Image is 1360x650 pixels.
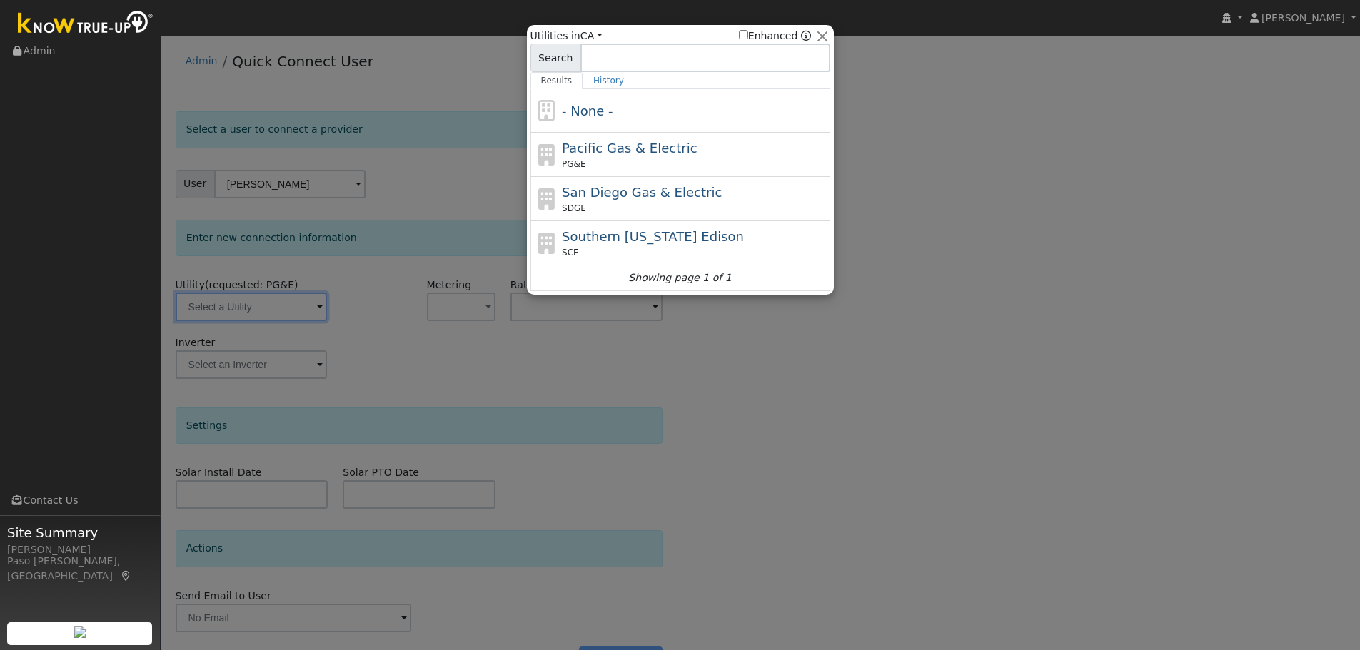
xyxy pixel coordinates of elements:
label: Enhanced [739,29,798,44]
span: PG&E [562,158,585,171]
span: SCE [562,246,579,259]
img: Know True-Up [11,8,161,40]
span: SDGE [562,202,586,215]
span: [PERSON_NAME] [1261,12,1345,24]
i: Showing page 1 of 1 [628,270,731,285]
div: Paso [PERSON_NAME], [GEOGRAPHIC_DATA] [7,554,153,584]
span: San Diego Gas & Electric [562,185,722,200]
span: - None - [562,103,613,118]
input: Enhanced [739,30,748,39]
span: Utilities in [530,29,603,44]
a: Enhanced Providers [801,30,811,41]
img: retrieve [74,626,86,638]
a: CA [580,30,603,41]
a: History [583,72,635,89]
a: Map [120,570,133,582]
div: [PERSON_NAME] [7,542,153,557]
span: Search [530,44,581,72]
a: Results [530,72,583,89]
span: Show enhanced providers [739,29,812,44]
span: Southern [US_STATE] Edison [562,229,744,244]
span: Site Summary [7,523,153,542]
span: Pacific Gas & Electric [562,141,697,156]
